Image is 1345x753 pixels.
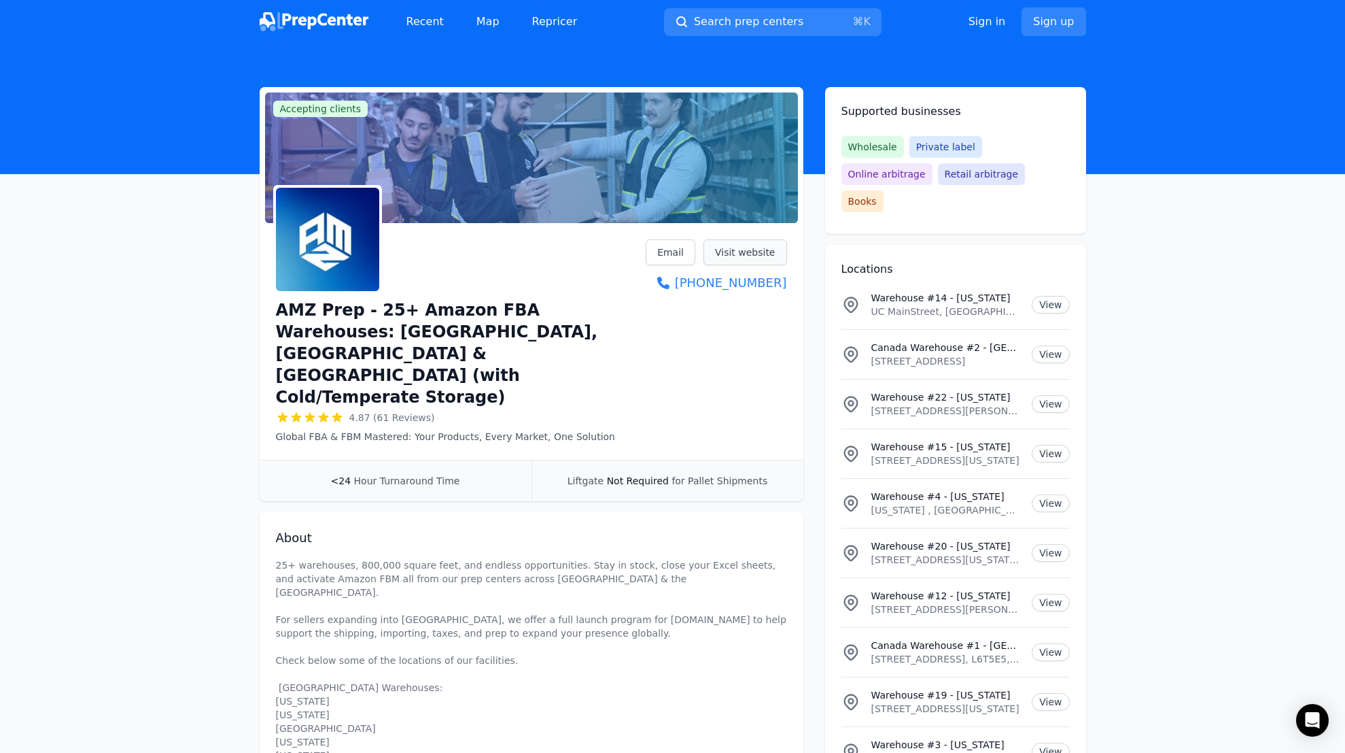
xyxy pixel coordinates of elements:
[871,639,1021,652] p: Canada Warehouse #1 - [GEOGRAPHIC_DATA]
[871,354,1021,368] p: [STREET_ADDRESS]
[863,15,871,28] kbd: K
[349,411,435,424] span: 4.87 (61 Reviews)
[871,702,1021,716] p: [STREET_ADDRESS][US_STATE]
[871,688,1021,702] p: Warehouse #19 - [US_STATE]
[871,603,1021,616] p: [STREET_ADDRESS][PERSON_NAME][US_STATE]
[852,15,863,28] kbd: ⌘
[260,12,368,31] img: PrepCenter
[841,190,884,212] span: Books
[1032,445,1069,463] a: View
[968,14,1006,30] a: Sign in
[938,163,1025,185] span: Retail arbitrage
[871,589,1021,603] p: Warehouse #12 - [US_STATE]
[1032,643,1069,661] a: View
[1032,544,1069,562] a: View
[703,239,787,265] a: Visit website
[521,8,589,35] a: Repricer
[841,163,932,185] span: Online arbitrage
[273,101,368,117] span: Accepting clients
[841,261,1070,278] h2: Locations
[1296,704,1329,737] div: Open Intercom Messenger
[1032,594,1069,612] a: View
[871,539,1021,553] p: Warehouse #20 - [US_STATE]
[664,8,881,36] button: Search prep centers⌘K
[871,503,1021,517] p: [US_STATE] , [GEOGRAPHIC_DATA]
[841,103,1070,120] h2: Supported businesses
[1021,7,1085,36] a: Sign up
[1032,395,1069,413] a: View
[567,475,604,486] span: Liftgate
[276,430,646,444] p: Global FBA & FBM Mastered: Your Products, Every Market, One Solution
[276,299,646,408] h1: AMZ Prep - 25+ Amazon FBA Warehouses: [GEOGRAPHIC_DATA], [GEOGRAPHIC_DATA] & [GEOGRAPHIC_DATA] (w...
[871,341,1021,354] p: Canada Warehouse #2 - [GEOGRAPHIC_DATA]
[276,529,787,548] h2: About
[871,553,1021,567] p: [STREET_ADDRESS][US_STATE][US_STATE]
[607,475,669,486] span: Not Required
[466,8,510,35] a: Map
[354,475,460,486] span: Hour Turnaround Time
[871,390,1021,404] p: Warehouse #22 - [US_STATE]
[871,454,1021,467] p: [STREET_ADDRESS][US_STATE]
[331,475,351,486] span: <24
[276,188,379,291] img: AMZ Prep - 25+ Amazon FBA Warehouses: US, Canada & UK (with Cold/Temperate Storage)
[646,239,695,265] a: Email
[871,404,1021,418] p: [STREET_ADDRESS][PERSON_NAME][US_STATE]
[871,652,1021,666] p: [STREET_ADDRESS], L6T5E5, [GEOGRAPHIC_DATA]
[841,136,904,158] span: Wholesale
[871,490,1021,503] p: Warehouse #4 - [US_STATE]
[871,305,1021,318] p: UC MainStreet, [GEOGRAPHIC_DATA], [GEOGRAPHIC_DATA], [US_STATE][GEOGRAPHIC_DATA], [GEOGRAPHIC_DATA]
[646,273,786,292] a: [PHONE_NUMBER]
[871,738,1021,752] p: Warehouse #3 - [US_STATE]
[909,136,982,158] span: Private label
[1032,346,1069,363] a: View
[1032,296,1069,314] a: View
[396,8,455,35] a: Recent
[871,291,1021,305] p: Warehouse #14 - [US_STATE]
[1032,693,1069,711] a: View
[694,14,803,30] span: Search prep centers
[1032,495,1069,512] a: View
[871,440,1021,454] p: Warehouse #15 - [US_STATE]
[671,475,767,486] span: for Pallet Shipments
